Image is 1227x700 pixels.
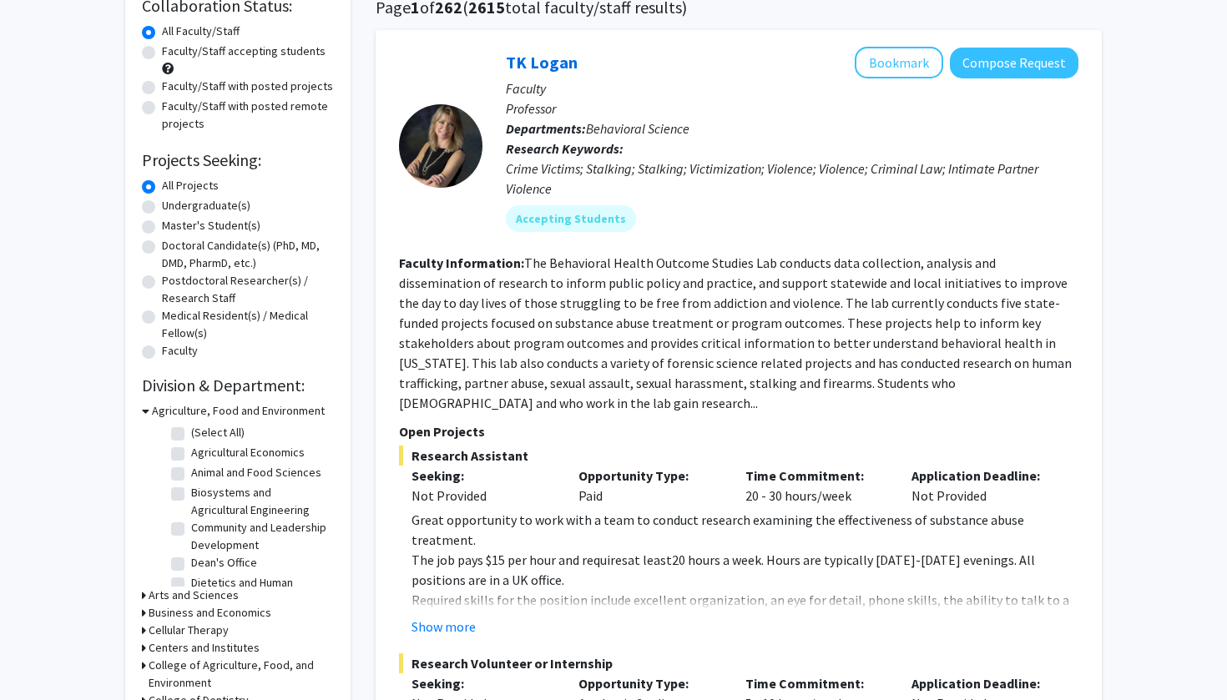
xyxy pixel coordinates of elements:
[191,519,330,554] label: Community and Leadership Development
[399,421,1078,441] p: Open Projects
[149,587,239,604] h3: Arts and Sciences
[899,466,1066,506] div: Not Provided
[162,98,334,133] label: Faculty/Staff with posted remote projects
[191,554,257,572] label: Dean's Office
[191,484,330,519] label: Biosystems and Agricultural Engineering
[142,150,334,170] h2: Projects Seeking:
[149,622,229,639] h3: Cellular Therapy
[399,254,524,271] b: Faculty Information:
[162,307,334,342] label: Medical Resident(s) / Medical Fellow(s)
[586,120,689,137] span: Behavioral Science
[911,673,1053,693] p: Application Deadline:
[152,402,325,420] h3: Agriculture, Food and Environment
[412,486,553,506] div: Not Provided
[191,424,245,441] label: (Select All)
[412,592,1069,648] span: Required skills for the position include excellent organization, an eye for detail, phone skills,...
[191,444,305,461] label: Agricultural Economics
[162,177,219,194] label: All Projects
[566,466,733,506] div: Paid
[162,342,198,360] label: Faculty
[149,604,271,622] h3: Business and Economics
[149,639,260,657] h3: Centers and Institutes
[191,574,330,609] label: Dietetics and Human Nutrition
[733,466,900,506] div: 20 - 30 hours/week
[162,217,260,234] label: Master's Student(s)
[399,653,1078,673] span: Research Volunteer or Internship
[13,625,71,687] iframe: Chat
[506,120,586,137] b: Departments:
[149,657,334,692] h3: College of Agriculture, Food, and Environment
[412,551,628,568] span: The job pays $15 per hour and requires
[412,466,553,486] p: Seeking:
[142,375,334,395] h2: Division & Department:
[162,272,334,307] label: Postdoctoral Researcher(s) / Research Staff
[578,673,720,693] p: Opportunity Type:
[162,43,326,60] label: Faculty/Staff accepting students
[578,466,720,486] p: Opportunity Type:
[412,673,553,693] p: Seeking:
[855,47,943,78] button: Add TK Logan to Bookmarks
[412,551,1035,588] span: 20 hours a week. Hours are typically [DATE]-[DATE] evenings. All positions are in a UK office.
[745,673,887,693] p: Time Commitment:
[506,159,1078,199] div: Crime Victims; Stalking; Stalking; Victimization; Violence; Violence; Criminal Law; Intimate Part...
[412,511,1024,548] span: Great opportunity to work with a team to conduct research examining the effectiveness of substanc...
[950,48,1078,78] button: Compose Request to TK Logan
[745,466,887,486] p: Time Commitment:
[399,254,1072,411] fg-read-more: The Behavioral Health Outcome Studies Lab conducts data collection, analysis and dissemination of...
[506,78,1078,98] p: Faculty
[506,52,578,73] a: TK Logan
[412,617,476,637] button: Show more
[412,550,1078,590] p: at least
[911,466,1053,486] p: Application Deadline:
[506,98,1078,118] p: Professor
[162,197,250,214] label: Undergraduate(s)
[162,237,334,272] label: Doctoral Candidate(s) (PhD, MD, DMD, PharmD, etc.)
[162,78,333,95] label: Faculty/Staff with posted projects
[191,464,321,481] label: Animal and Food Sciences
[399,446,1078,466] span: Research Assistant
[506,205,636,232] mat-chip: Accepting Students
[162,23,240,40] label: All Faculty/Staff
[506,140,624,157] b: Research Keywords:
